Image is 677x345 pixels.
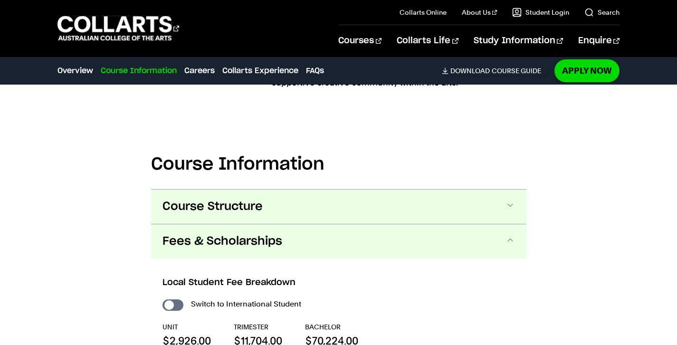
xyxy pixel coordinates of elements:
[305,322,397,332] p: BACHELOR
[151,154,526,175] h2: Course Information
[554,59,620,82] a: Apply Now
[101,65,177,77] a: Course Information
[512,8,569,17] a: Student Login
[151,224,526,259] button: Fees & Scholarships
[584,8,620,17] a: Search
[578,25,620,57] a: Enquire
[450,67,490,75] span: Download
[162,322,211,332] p: UNIT
[151,190,526,224] button: Course Structure
[306,65,324,77] a: FAQs
[338,25,381,57] a: Courses
[400,8,447,17] a: Collarts Online
[191,297,301,311] label: Switch to International Student
[57,15,179,42] div: Go to homepage
[162,234,282,249] span: Fees & Scholarships
[234,322,282,332] p: TRIMESTER
[184,65,215,77] a: Careers
[474,25,563,57] a: Study Information
[397,25,458,57] a: Collarts Life
[442,67,549,75] a: DownloadCourse Guide
[462,8,497,17] a: About Us
[222,65,298,77] a: Collarts Experience
[162,277,515,289] h3: Local Student Fee Breakdown
[57,65,93,77] a: Overview
[162,199,263,214] span: Course Structure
